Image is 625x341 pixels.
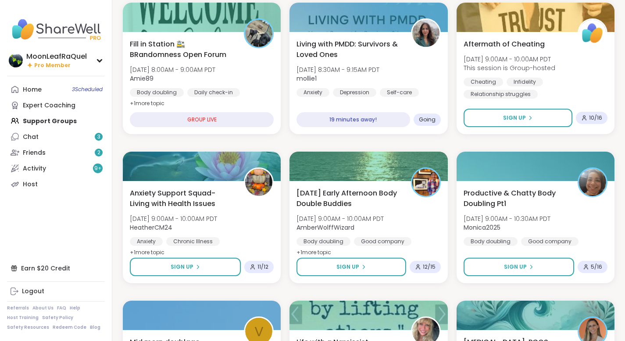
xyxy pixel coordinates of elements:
img: ShareWell Nav Logo [7,14,105,45]
span: Living with PMDD: Survivors & Loved Ones [296,39,401,60]
span: [DATE] 9:00AM - 10:00AM PDT [296,214,384,223]
span: Sign Up [171,263,193,271]
a: Chat3 [7,129,105,145]
a: FAQ [57,305,66,311]
a: Friends2 [7,145,105,160]
span: This session is Group-hosted [464,64,555,72]
span: [DATE] 9:00AM - 10:00AM PDT [464,55,555,64]
img: Amie89 [245,20,272,47]
span: 12 / 15 [423,263,436,270]
span: 5 / 16 [591,263,602,270]
b: Monica2025 [464,223,500,232]
div: Chronic Illness [166,237,220,246]
img: ShareWell [579,20,606,47]
span: [DATE] Early Afternoon Body Double Buddies [296,188,401,209]
span: Productive & Chatty Body Doubling Pt1 [464,188,568,209]
span: 10 / 16 [589,114,602,121]
div: Anxiety [296,88,329,97]
div: Body doubling [130,88,184,97]
span: 3 Scheduled [72,86,103,93]
button: Sign Up [464,258,574,276]
div: Logout [22,287,44,296]
div: GROUP LIVE [130,112,274,127]
div: Activity [23,164,46,173]
div: Body doubling [464,237,518,246]
a: Blog [90,324,100,330]
span: 9 + [94,165,102,172]
a: Referrals [7,305,29,311]
a: Logout [7,284,105,299]
span: 3 [97,133,100,141]
span: [DATE] 9:00AM - 10:30AM PDT [464,214,550,223]
div: Earn $20 Credit [7,260,105,276]
div: Good company [521,237,579,246]
div: Self-care [380,88,419,97]
a: Home3Scheduled [7,82,105,97]
div: Relationship struggles [464,90,538,99]
a: Safety Resources [7,324,49,330]
img: AmberWolffWizard [412,169,439,196]
span: Pro Member [34,62,71,69]
a: About Us [32,305,54,311]
span: Anxiety Support Squad- Living with Health Issues [130,188,234,209]
span: [DATE] 8:30AM - 9:15AM PDT [296,65,379,74]
span: Sign Up [504,263,527,271]
div: Good company [354,237,411,246]
span: 2 [97,149,100,156]
div: Body doubling [296,237,350,246]
b: mollie1 [296,74,317,83]
img: MoonLeafRaQuel [9,53,23,67]
img: mollie1 [412,20,439,47]
img: Monica2025 [579,169,606,196]
div: Infidelity [507,78,543,86]
div: Friends [23,149,46,157]
div: Host [23,180,38,189]
a: Redeem Code [53,324,86,330]
div: Expert Coaching [23,101,75,110]
b: Amie89 [130,74,154,83]
div: Home [23,85,42,94]
img: HeatherCM24 [245,169,272,196]
span: Aftermath of Cheating [464,39,545,50]
div: Anxiety [130,237,163,246]
span: 11 / 12 [257,263,268,270]
button: Sign Up [296,258,406,276]
a: Safety Policy [42,315,73,321]
span: Fill in Station 🚉 BRandomness Open Forum [130,39,234,60]
b: AmberWolffWizard [296,223,354,232]
a: Help [70,305,80,311]
span: Going [419,116,436,123]
a: Host Training [7,315,39,321]
a: Expert Coaching [7,97,105,113]
a: Activity9+ [7,160,105,176]
span: Sign Up [336,263,359,271]
button: Sign Up [464,109,572,127]
button: Sign Up [130,258,241,276]
span: [DATE] 8:00AM - 9:00AM PDT [130,65,215,74]
span: [DATE] 9:00AM - 10:00AM PDT [130,214,217,223]
div: 19 minutes away! [296,112,410,127]
div: MoonLeafRaQuel [26,52,87,61]
div: Chat [23,133,39,142]
span: Sign Up [503,114,526,122]
div: Depression [333,88,376,97]
div: Daily check-in [187,88,240,97]
b: HeatherCM24 [130,223,172,232]
div: Cheating [464,78,503,86]
a: Host [7,176,105,192]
